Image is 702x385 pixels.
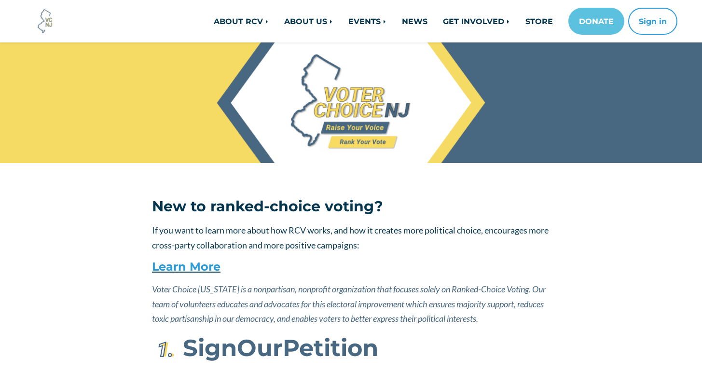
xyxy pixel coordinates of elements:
[568,8,624,35] a: DONATE
[183,333,378,362] strong: Sign Petition
[152,338,176,362] img: First
[152,284,546,324] em: Voter Choice [US_STATE] is a nonpartisan, nonprofit organization that focuses solely on Ranked-Ch...
[237,333,283,362] span: Our
[276,12,341,31] a: ABOUT US
[518,12,561,31] a: STORE
[628,8,677,35] button: Sign in or sign up
[435,12,518,31] a: GET INVOLVED
[152,223,550,252] p: If you want to learn more about how RCV works, and how it creates more political choice, encourag...
[394,12,435,31] a: NEWS
[152,260,220,274] a: Learn More
[152,198,550,215] h3: New to ranked-choice voting?
[206,12,276,31] a: ABOUT RCV
[145,8,677,35] nav: Main navigation
[341,12,394,31] a: EVENTS
[32,8,58,34] img: Voter Choice NJ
